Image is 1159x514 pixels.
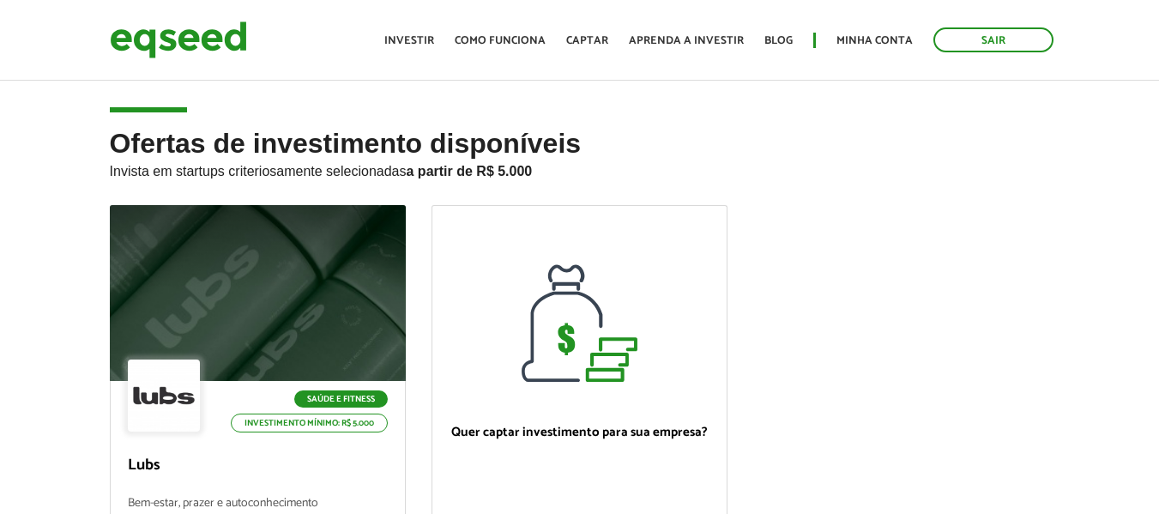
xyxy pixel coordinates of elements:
[836,35,913,46] a: Minha conta
[450,425,709,440] p: Quer captar investimento para sua empresa?
[407,164,533,178] strong: a partir de R$ 5.000
[764,35,793,46] a: Blog
[629,35,744,46] a: Aprenda a investir
[110,159,1050,179] p: Invista em startups criteriosamente selecionadas
[110,129,1050,205] h2: Ofertas de investimento disponíveis
[455,35,546,46] a: Como funciona
[384,35,434,46] a: Investir
[128,457,388,475] p: Lubs
[231,414,388,432] p: Investimento mínimo: R$ 5.000
[566,35,608,46] a: Captar
[933,27,1053,52] a: Sair
[110,17,247,63] img: EqSeed
[294,390,388,408] p: Saúde e Fitness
